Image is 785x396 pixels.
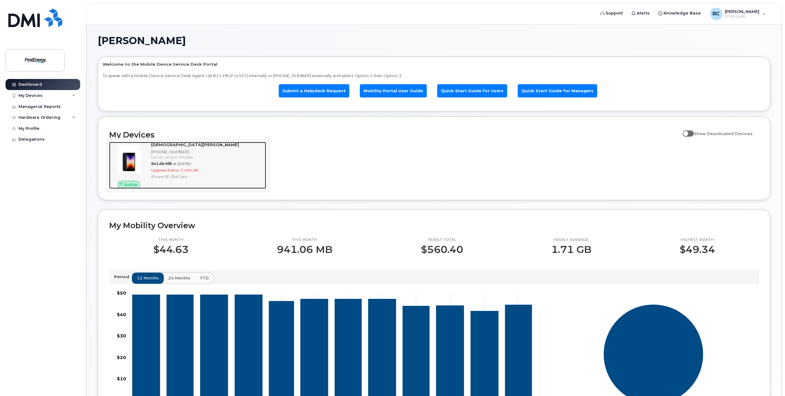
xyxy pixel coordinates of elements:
[758,369,780,391] iframe: Messenger Launcher
[551,237,591,242] p: Yearly average
[437,84,507,97] a: Quick Start Guide for Users
[277,237,332,242] p: This month
[151,155,264,160] div: Carrier: Verizon Wireless
[98,36,186,45] span: [PERSON_NAME]
[151,149,264,155] div: [PHONE_NUMBER]
[153,244,189,255] p: $44.63
[200,275,209,281] span: YTD
[109,221,759,230] h2: My Mobility Overview
[109,142,266,189] a: Active[DEMOGRAPHIC_DATA][PERSON_NAME][PHONE_NUMBER]Carrier: Verizon Wireless941.06 MBat [DATE]Upg...
[151,174,264,179] div: iPhone SE (3rd Gen)
[680,237,715,242] p: Highest month
[168,275,190,281] span: 24 months
[518,84,597,97] a: Quick Start Guide for Managers
[151,168,179,172] span: Upgrade Status:
[421,244,463,255] p: $560.40
[114,145,144,175] img: image20231002-3703462-1angbar.jpeg
[151,161,172,166] span: 941.06 MB
[360,84,427,97] a: Mobility Portal User Guide
[277,244,332,255] p: 941.06 MB
[173,161,191,166] span: at [DATE]
[279,84,349,97] a: Submit a Helpdesk Request
[683,128,688,133] input: Show Deactivated Devices
[109,130,680,139] h2: My Devices
[117,312,126,317] tspan: $40
[680,244,715,255] p: $49.34
[153,237,189,242] p: This month
[103,61,766,67] p: Welcome to the Mobile Device Service Desk Portal
[103,73,766,79] p: To speak with a Mobile Device Service Desk Agent call 811-HELP (4357) internally or [PHONE_NUMBER...
[117,333,126,339] tspan: $30
[117,376,126,382] tspan: $10
[151,142,239,147] strong: [DEMOGRAPHIC_DATA][PERSON_NAME]
[117,291,126,296] tspan: $50
[181,168,199,172] span: 2 mth left
[694,131,753,136] span: Show Deactivated Devices
[551,244,591,255] p: 1.71 GB
[124,182,138,188] span: Active
[421,237,463,242] p: Yearly total
[114,274,132,280] p: Period
[117,355,126,360] tspan: $20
